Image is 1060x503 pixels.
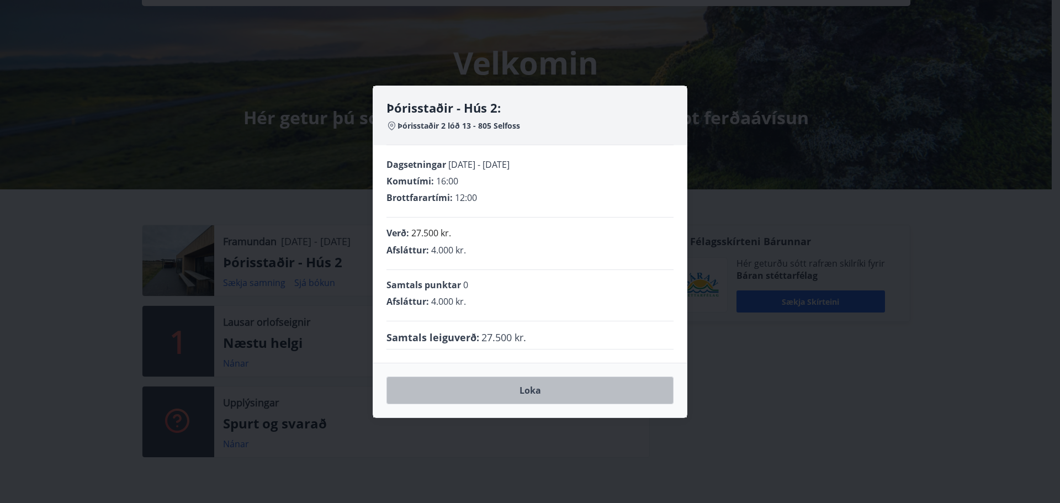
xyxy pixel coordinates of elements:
[386,295,429,308] span: Afsláttur :
[455,192,477,204] span: 12:00
[463,279,468,291] span: 0
[431,244,466,256] span: 4.000 kr.
[481,330,526,345] span: 27.500 kr.
[386,175,434,187] span: Komutími :
[386,244,429,256] span: Afsláttur :
[386,330,479,345] span: Samtals leiguverð :
[397,120,520,131] span: Þórisstaðir 2 lóð 13 - 805 Selfoss
[436,175,458,187] span: 16:00
[386,279,461,291] span: Samtals punktar
[386,192,453,204] span: Brottfarartími :
[431,295,466,308] span: 4.000 kr.
[411,226,451,240] p: 27.500 kr.
[386,377,674,404] button: Loka
[386,99,674,116] h4: Þórisstaðir - Hús 2:
[386,158,446,171] span: Dagsetningar
[448,158,510,171] span: [DATE] - [DATE]
[386,227,409,239] span: Verð :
